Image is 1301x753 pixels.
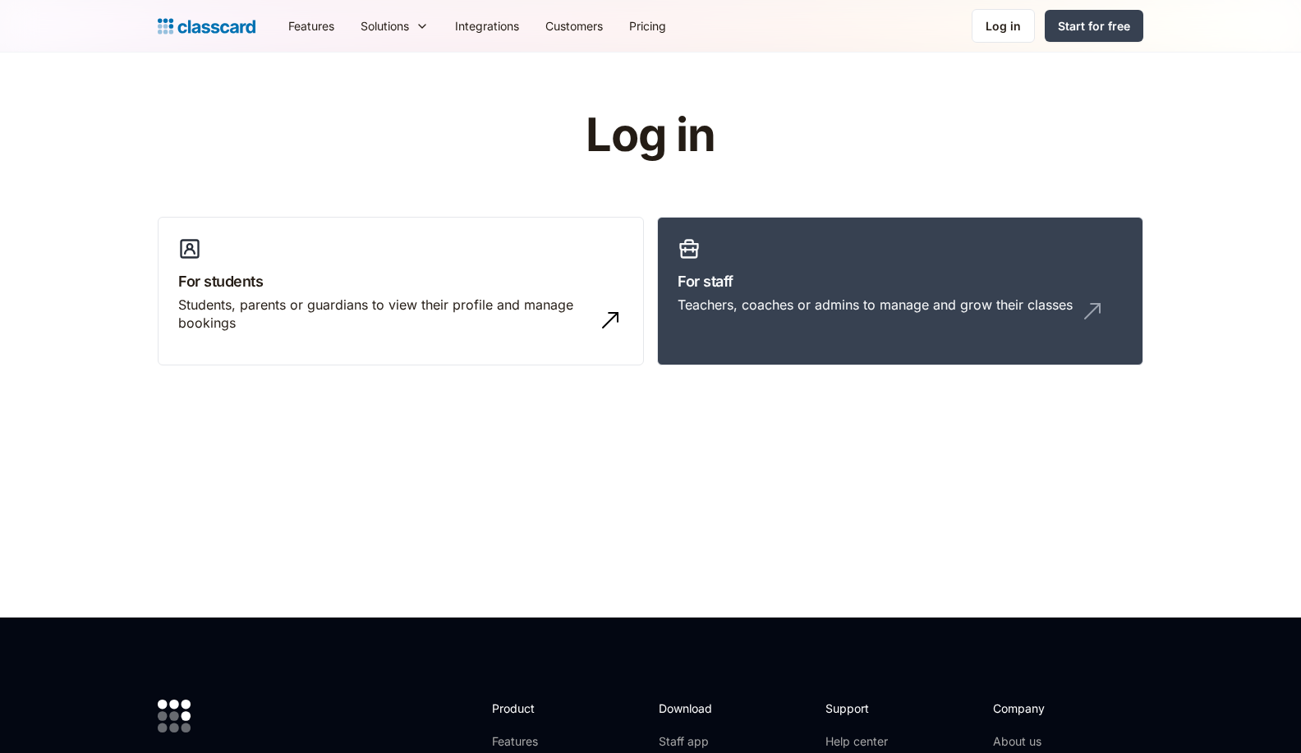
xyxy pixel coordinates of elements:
h3: For students [178,270,623,292]
div: Solutions [347,7,442,44]
a: Pricing [616,7,679,44]
h1: Log in [390,110,912,161]
a: Start for free [1045,10,1143,42]
h2: Product [492,700,580,717]
a: For studentsStudents, parents or guardians to view their profile and manage bookings [158,217,644,366]
a: About us [993,733,1102,750]
a: Customers [532,7,616,44]
div: Start for free [1058,17,1130,34]
a: home [158,15,255,38]
div: Solutions [361,17,409,34]
div: Teachers, coaches or admins to manage and grow their classes [678,296,1073,314]
div: Students, parents or guardians to view their profile and manage bookings [178,296,591,333]
h2: Company [993,700,1102,717]
h2: Download [659,700,726,717]
a: Integrations [442,7,532,44]
h3: For staff [678,270,1123,292]
a: Features [275,7,347,44]
a: For staffTeachers, coaches or admins to manage and grow their classes [657,217,1143,366]
div: Log in [986,17,1021,34]
a: Staff app [659,733,726,750]
a: Log in [972,9,1035,43]
a: Help center [825,733,892,750]
a: Features [492,733,580,750]
h2: Support [825,700,892,717]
